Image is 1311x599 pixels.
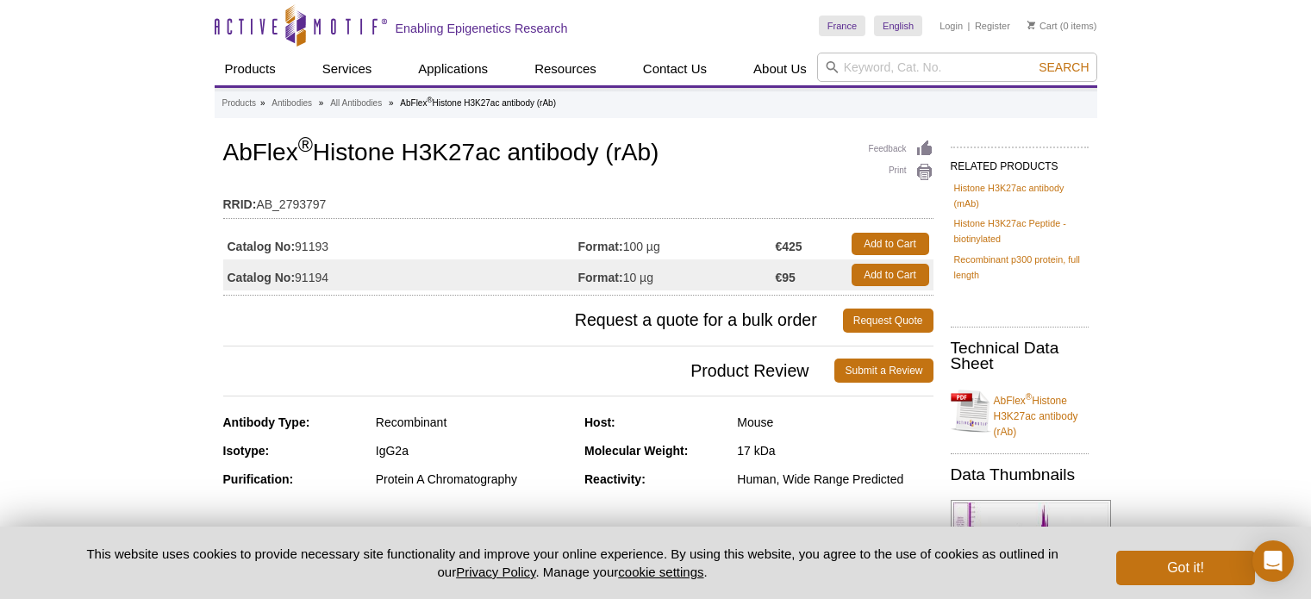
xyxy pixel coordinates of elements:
[57,545,1089,581] p: This website uses cookies to provide necessary site functionality and improve your online experie...
[376,415,571,430] div: Recombinant
[319,98,324,108] li: »
[1033,59,1094,75] button: Search
[940,20,963,32] a: Login
[1027,20,1058,32] a: Cart
[260,98,265,108] li: »
[223,140,933,169] h1: AbFlex Histone H3K27ac antibody (rAb)
[389,98,394,108] li: »
[834,359,933,383] a: Submit a Review
[396,21,568,36] h2: Enabling Epigenetics Research
[272,96,312,111] a: Antibodies
[524,53,607,85] a: Resources
[869,140,933,159] a: Feedback
[1116,551,1254,585] button: Got it!
[1027,16,1097,36] li: (0 items)
[819,16,865,36] a: France
[400,98,556,108] li: AbFlex Histone H3K27ac antibody (rAb)
[223,444,270,458] strong: Isotype:
[1039,60,1089,74] span: Search
[408,53,498,85] a: Applications
[951,340,1089,371] h2: Technical Data Sheet
[737,443,933,459] div: 17 kDa
[951,147,1089,178] h2: RELATED PRODUCTS
[223,259,578,290] td: 91194
[376,471,571,487] div: Protein A Chromatography
[743,53,817,85] a: About Us
[954,252,1085,283] a: Recombinant p300 protein, full length
[869,163,933,182] a: Print
[737,415,933,430] div: Mouse
[852,264,929,286] a: Add to Cart
[456,565,535,579] a: Privacy Policy
[427,96,432,104] sup: ®
[951,467,1089,483] h2: Data Thumbnails
[775,270,795,285] strong: €95
[223,309,843,333] span: Request a quote for a bulk order
[578,228,776,259] td: 100 µg
[228,270,296,285] strong: Catalog No:
[298,134,313,156] sup: ®
[1026,392,1032,402] sup: ®
[223,359,835,383] span: Product Review
[852,233,929,255] a: Add to Cart
[228,239,296,254] strong: Catalog No:
[951,383,1089,440] a: AbFlex®Histone H3K27ac antibody (rAb)
[578,270,623,285] strong: Format:
[584,415,615,429] strong: Host:
[215,53,286,85] a: Products
[1027,21,1035,29] img: Your Cart
[817,53,1097,82] input: Keyword, Cat. No.
[578,239,623,254] strong: Format:
[843,309,933,333] a: Request Quote
[775,239,802,254] strong: €425
[874,16,922,36] a: English
[954,215,1085,246] a: Histone H3K27ac Peptide - biotinylated
[223,472,294,486] strong: Purification:
[584,444,688,458] strong: Molecular Weight:
[223,415,310,429] strong: Antibody Type:
[222,96,256,111] a: Products
[954,180,1085,211] a: Histone H3K27ac antibody (mAb)
[578,259,776,290] td: 10 µg
[312,53,383,85] a: Services
[223,197,257,212] strong: RRID:
[975,20,1010,32] a: Register
[951,500,1111,570] img: AbFlex<sup>®</sup> Histone H3K27ac antibody (rAb) tested by ChIP-Seq.
[223,186,933,214] td: AB_2793797
[330,96,382,111] a: All Antibodies
[1252,540,1294,582] div: Open Intercom Messenger
[618,565,703,579] button: cookie settings
[633,53,717,85] a: Contact Us
[376,443,571,459] div: IgG2a
[968,16,971,36] li: |
[584,472,646,486] strong: Reactivity:
[737,471,933,487] div: Human, Wide Range Predicted
[223,228,578,259] td: 91193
